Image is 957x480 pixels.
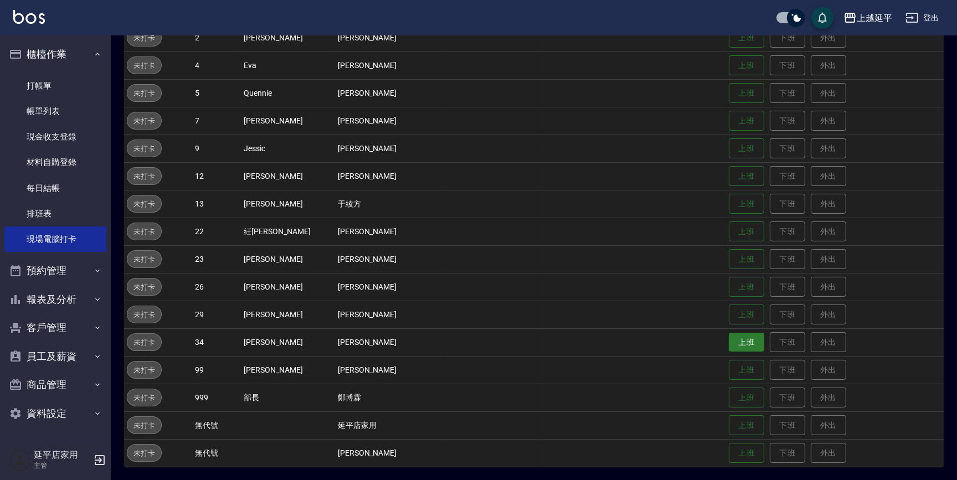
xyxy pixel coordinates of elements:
[4,342,106,371] button: 員工及薪資
[193,301,241,328] td: 29
[241,107,335,135] td: [PERSON_NAME]
[34,450,90,461] h5: 延平店家用
[335,245,444,273] td: [PERSON_NAME]
[127,198,161,210] span: 未打卡
[729,28,764,48] button: 上班
[729,333,764,352] button: 上班
[127,226,161,238] span: 未打卡
[4,256,106,285] button: 預約管理
[127,171,161,182] span: 未打卡
[241,384,335,411] td: 部長
[729,388,764,408] button: 上班
[839,7,897,29] button: 上越延平
[241,24,335,51] td: [PERSON_NAME]
[127,337,161,348] span: 未打卡
[729,304,764,325] button: 上班
[335,301,444,328] td: [PERSON_NAME]
[335,328,444,356] td: [PERSON_NAME]
[729,166,764,187] button: 上班
[241,51,335,79] td: Eva
[241,245,335,273] td: [PERSON_NAME]
[241,273,335,301] td: [PERSON_NAME]
[4,124,106,149] a: 現金收支登錄
[241,135,335,162] td: Jessic
[9,449,31,471] img: Person
[901,8,944,28] button: 登出
[729,443,764,463] button: 上班
[241,162,335,190] td: [PERSON_NAME]
[193,356,241,384] td: 99
[4,40,106,69] button: 櫃檯作業
[4,176,106,201] a: 每日結帳
[335,107,444,135] td: [PERSON_NAME]
[193,107,241,135] td: 7
[857,11,892,25] div: 上越延平
[335,411,444,439] td: 延平店家用
[335,218,444,245] td: [PERSON_NAME]
[241,190,335,218] td: [PERSON_NAME]
[193,79,241,107] td: 5
[127,32,161,44] span: 未打卡
[127,447,161,459] span: 未打卡
[34,461,90,471] p: 主管
[729,415,764,436] button: 上班
[729,83,764,104] button: 上班
[729,111,764,131] button: 上班
[193,218,241,245] td: 22
[127,143,161,154] span: 未打卡
[4,285,106,314] button: 報表及分析
[127,309,161,321] span: 未打卡
[13,10,45,24] img: Logo
[335,190,444,218] td: 于綾方
[729,194,764,214] button: 上班
[4,99,106,124] a: 帳單列表
[193,24,241,51] td: 2
[193,245,241,273] td: 23
[241,79,335,107] td: Quennie
[127,60,161,71] span: 未打卡
[193,135,241,162] td: 9
[335,384,444,411] td: 鄭博霖
[729,221,764,242] button: 上班
[241,218,335,245] td: 紝[PERSON_NAME]
[127,420,161,431] span: 未打卡
[241,356,335,384] td: [PERSON_NAME]
[241,328,335,356] td: [PERSON_NAME]
[127,281,161,293] span: 未打卡
[729,138,764,159] button: 上班
[193,273,241,301] td: 26
[193,190,241,218] td: 13
[729,277,764,297] button: 上班
[729,249,764,270] button: 上班
[193,51,241,79] td: 4
[335,135,444,162] td: [PERSON_NAME]
[127,115,161,127] span: 未打卡
[335,24,444,51] td: [PERSON_NAME]
[193,411,241,439] td: 無代號
[335,162,444,190] td: [PERSON_NAME]
[127,364,161,376] span: 未打卡
[335,273,444,301] td: [PERSON_NAME]
[729,55,764,76] button: 上班
[729,360,764,380] button: 上班
[193,439,241,467] td: 無代號
[4,149,106,175] a: 材料自購登錄
[335,51,444,79] td: [PERSON_NAME]
[241,301,335,328] td: [PERSON_NAME]
[4,226,106,252] a: 現場電腦打卡
[127,392,161,404] span: 未打卡
[4,201,106,226] a: 排班表
[335,439,444,467] td: [PERSON_NAME]
[335,79,444,107] td: [PERSON_NAME]
[193,162,241,190] td: 12
[193,328,241,356] td: 34
[335,356,444,384] td: [PERSON_NAME]
[4,313,106,342] button: 客戶管理
[127,87,161,99] span: 未打卡
[4,370,106,399] button: 商品管理
[811,7,833,29] button: save
[4,73,106,99] a: 打帳單
[4,399,106,428] button: 資料設定
[193,384,241,411] td: 999
[127,254,161,265] span: 未打卡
